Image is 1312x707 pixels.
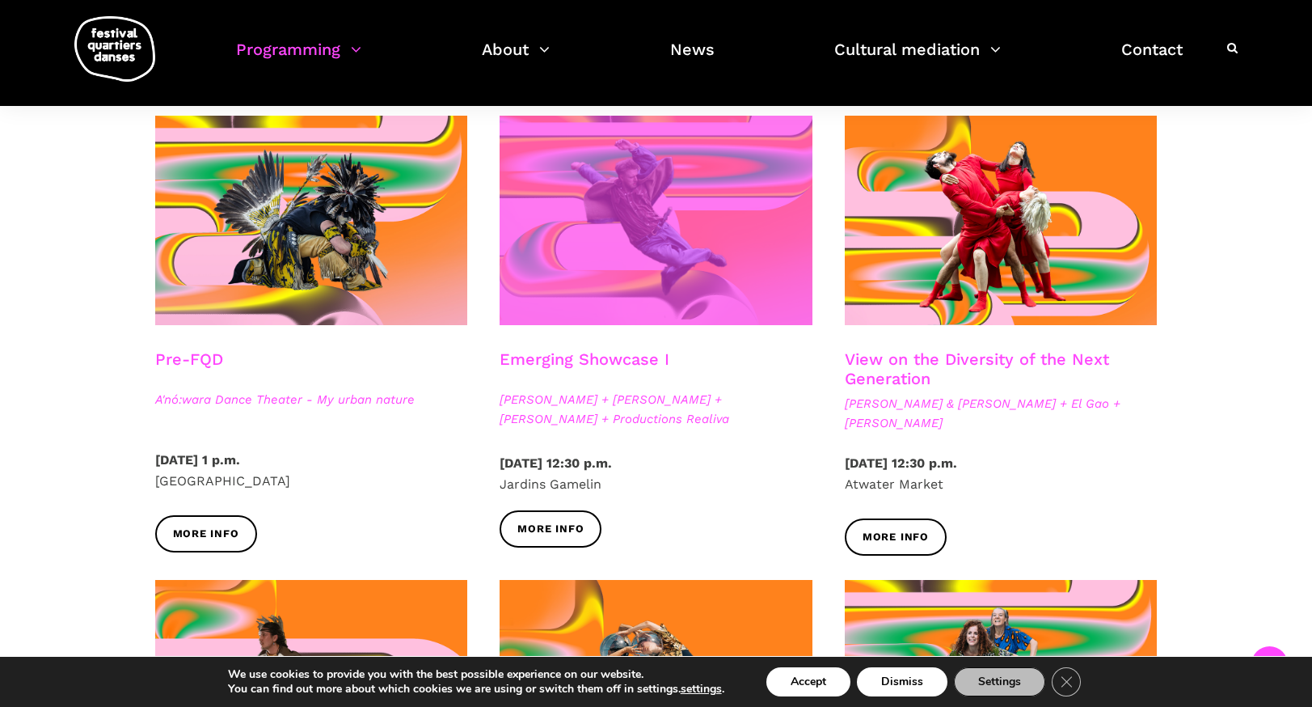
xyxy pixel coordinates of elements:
button: Settings [954,667,1045,696]
font: Emerging Showcase I [500,349,669,369]
font: More info [173,527,239,540]
font: [GEOGRAPHIC_DATA] [155,473,290,489]
font: . [722,681,724,696]
a: More info [155,515,257,552]
font: More info [517,523,584,535]
font: Cultural mediation [834,40,980,59]
button: Close GDPR Cookie Banner [1052,667,1081,696]
font: Contact [1121,40,1183,59]
font: News [670,40,715,59]
font: A'nó:wara Dance Theater - My urban nature [155,392,415,407]
font: Jardins Gamelin [500,476,601,492]
font: [PERSON_NAME] & [PERSON_NAME] + El Gao + [PERSON_NAME] [845,396,1120,430]
button: Accept [766,667,850,696]
a: More info [500,510,601,547]
font: About [482,40,529,59]
font: Dismiss [881,674,923,689]
font: You can find out more about which cookies we are using or switch them off in settings. [228,681,681,696]
font: [DATE] 12:30 p.m. [500,455,612,471]
font: Atwater Market [845,476,943,492]
font: Settings [978,674,1021,689]
font: Programming [236,40,340,59]
a: Contact [1121,36,1183,83]
a: Programming [236,36,361,83]
button: Dismiss [857,667,947,696]
a: More info [845,519,947,555]
font: [DATE] 1 p.m. [155,452,240,468]
a: News [670,36,715,83]
font: View on the Diversity of the Next Generation [845,349,1109,388]
font: More info [863,531,929,543]
font: settings [681,681,722,696]
img: logo-fqd-med [74,16,155,82]
button: settings [681,682,722,696]
a: About [482,36,550,83]
font: [PERSON_NAME] + [PERSON_NAME] + [PERSON_NAME] + Productions Realiva [500,392,729,426]
font: [DATE] 12:30 p.m. [845,455,957,471]
font: Accept [791,674,826,689]
a: Cultural mediation [834,36,1001,83]
font: We use cookies to provide you with the best possible experience on our website. [228,667,643,682]
font: Pre-FQD [155,349,223,369]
